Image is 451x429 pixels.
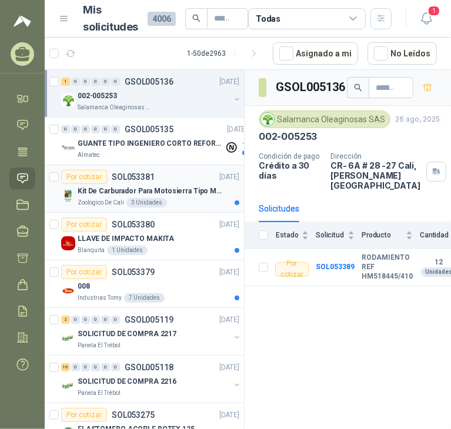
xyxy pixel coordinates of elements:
[45,260,244,308] a: Por cotizarSOL053379[DATE] Company Logo008Industrias Tomy7 Unidades
[273,42,358,65] button: Asignado a mi
[219,410,239,421] p: [DATE]
[101,125,110,133] div: 0
[71,78,80,86] div: 0
[125,125,173,133] p: GSOL005135
[219,362,239,373] p: [DATE]
[219,76,239,88] p: [DATE]
[78,138,224,149] p: GUANTE TIPO INGENIERO CORTO REFORZADO
[416,8,437,29] button: 1
[192,14,201,22] span: search
[362,222,420,249] th: Producto
[111,78,120,86] div: 0
[259,152,321,160] p: Condición de pago
[78,233,174,244] p: LLAVE DE IMPACTO MAKITA
[112,173,155,181] p: SOL053381
[91,78,100,86] div: 0
[78,103,152,112] p: Salamanca Oleaginosas SAS
[261,113,274,126] img: Company Logo
[91,363,100,371] div: 0
[61,408,107,422] div: Por cotizar
[14,14,31,28] img: Logo peakr
[61,331,75,346] img: Company Logo
[427,5,440,16] span: 1
[187,44,263,63] div: 1 - 50 de 2963
[61,189,75,203] img: Company Logo
[81,125,90,133] div: 0
[91,125,100,133] div: 0
[111,125,120,133] div: 0
[61,363,70,371] div: 16
[107,246,148,255] div: 1 Unidades
[316,263,355,271] a: SOL053389
[219,314,239,326] p: [DATE]
[126,198,167,207] div: 3 Unidades
[61,78,70,86] div: 1
[219,219,239,230] p: [DATE]
[330,152,422,160] p: Dirección
[395,114,440,125] p: 26 ago, 2025
[61,122,249,160] a: 0 0 0 0 0 0 GSOL005135[DATE] Company LogoGUANTE TIPO INGENIERO CORTO REFORZADOAlmatec
[61,141,75,155] img: Company Logo
[61,360,242,398] a: 16 0 0 0 0 0 GSOL005118[DATE] Company LogoSOLICITUD DE COMPRA 2216Panela El Trébol
[330,160,422,190] p: CR- 6A # 28 -27 Cali , [PERSON_NAME][GEOGRAPHIC_DATA]
[61,379,75,393] img: Company Logo
[362,231,403,239] span: Producto
[362,253,413,281] b: RODAMIENTO REF HM518445/410
[91,316,100,324] div: 0
[148,12,176,26] span: 4006
[61,217,107,232] div: Por cotizar
[219,172,239,183] p: [DATE]
[259,110,390,128] div: Salamanca Oleaginosas SAS
[276,78,347,96] h3: GSOL005136
[101,316,110,324] div: 0
[259,130,317,143] p: 002-005253
[125,363,173,371] p: GSOL005118
[275,222,316,249] th: Estado
[78,91,117,102] p: 002-005253
[78,150,100,160] p: Almatec
[78,186,224,197] p: Kit De Carburador Para Motosierra Tipo M250 - Zama
[101,363,110,371] div: 0
[275,262,309,276] div: Por cotizar
[61,236,75,250] img: Company Logo
[124,293,165,303] div: 7 Unidades
[45,213,244,260] a: Por cotizarSOL053380[DATE] Company LogoLLAVE DE IMPACTO MAKITABlanquita1 Unidades
[420,231,449,239] span: Cantidad
[125,316,173,324] p: GSOL005119
[275,231,299,239] span: Estado
[61,313,242,350] a: 2 0 0 0 0 0 GSOL005119[DATE] Company LogoSOLICITUD DE COMPRA 2217Panela El Trébol
[259,160,321,180] p: Crédito a 30 días
[78,341,121,350] p: Panela El Trébol
[83,2,139,36] h1: Mis solicitudes
[316,231,345,239] span: Solicitud
[78,281,90,292] p: 008
[81,316,90,324] div: 0
[61,125,70,133] div: 0
[354,83,362,92] span: search
[316,222,362,249] th: Solicitud
[111,363,120,371] div: 0
[78,329,176,340] p: SOLICITUD DE COMPRA 2217
[112,411,155,419] p: SOL053275
[45,165,244,213] a: Por cotizarSOL053381[DATE] Company LogoKit De Carburador Para Motosierra Tipo M250 - ZamaZoologic...
[112,220,155,229] p: SOL053380
[111,316,120,324] div: 0
[61,284,75,298] img: Company Logo
[112,268,155,276] p: SOL053379
[71,316,80,324] div: 0
[61,170,107,184] div: Por cotizar
[227,124,247,135] p: [DATE]
[81,363,90,371] div: 0
[71,125,80,133] div: 0
[71,363,80,371] div: 0
[78,376,176,387] p: SOLICITUD DE COMPRA 2216
[78,388,121,398] p: Panela El Trébol
[368,42,437,65] button: No Leídos
[61,316,70,324] div: 2
[81,78,90,86] div: 0
[101,78,110,86] div: 0
[61,265,107,279] div: Por cotizar
[78,293,122,303] p: Industrias Tomy
[78,198,124,207] p: Zoologico De Cali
